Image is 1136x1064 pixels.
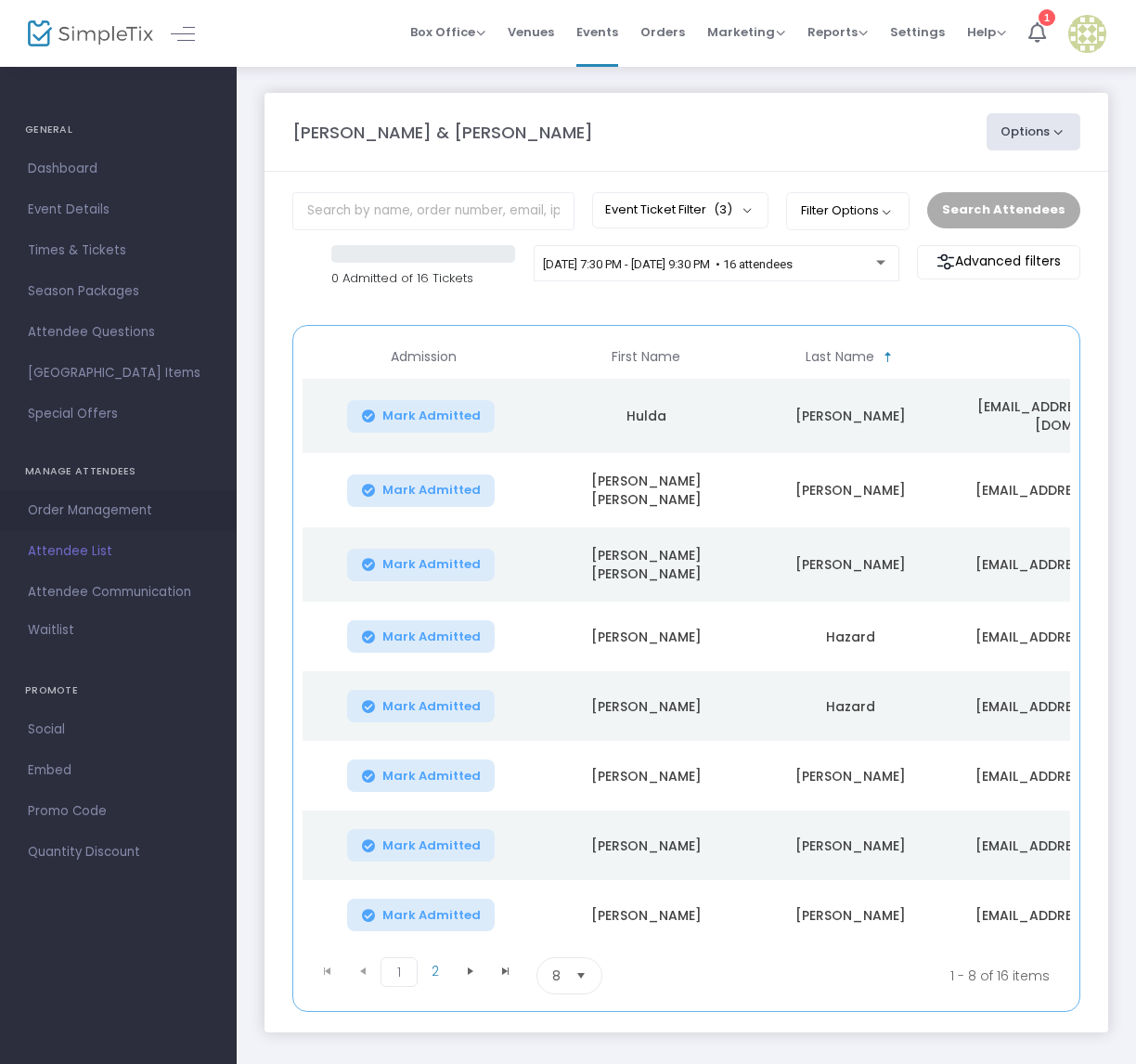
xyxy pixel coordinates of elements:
span: Last Name [806,349,874,365]
td: [PERSON_NAME] [544,811,748,880]
span: Season Packages [28,279,209,304]
td: [PERSON_NAME] [544,741,748,811]
span: Quantity Discount [28,840,209,864]
button: Mark Admitted [347,899,496,931]
span: Go to the last page [488,957,523,985]
span: Event Details [28,198,209,222]
td: Hazard [748,671,952,741]
span: Box Office [410,23,485,41]
button: Mark Admitted [347,620,496,653]
td: [PERSON_NAME] [544,602,748,671]
input: Search by name, order number, email, ip address [292,192,574,230]
td: [PERSON_NAME] [PERSON_NAME] [544,527,748,602]
td: [PERSON_NAME] [544,671,748,741]
button: Mark Admitted [347,400,496,433]
span: Waitlist [28,621,74,640]
span: Go to the next page [453,957,488,985]
span: Sortable [881,350,896,365]
span: Mark Admitted [382,699,481,714]
span: Attendee Questions [28,320,209,344]
span: Go to the next page [463,964,478,979]
span: [DATE] 7:30 PM - [DATE] 9:30 PM • 16 attendees [543,257,793,271]
h4: PROMOTE [25,672,212,709]
p: 0 Admitted of 16 Tickets [331,269,515,288]
td: Hulda [544,379,748,453]
m-panel-title: [PERSON_NAME] & [PERSON_NAME] [292,120,593,145]
td: [PERSON_NAME] [748,379,952,453]
span: Marketing [707,23,785,41]
span: Settings [890,8,945,56]
span: Mark Admitted [382,557,481,572]
span: Dashboard [28,157,209,181]
button: Options [987,113,1081,150]
span: (3) [714,202,732,217]
span: Mark Admitted [382,483,481,498]
span: Attendee List [28,539,209,564]
span: Mark Admitted [382,409,481,423]
span: Times & Tickets [28,239,209,263]
span: Orders [640,8,685,56]
span: Order Management [28,499,209,523]
div: 1 [1039,9,1055,26]
span: Promo Code [28,799,209,824]
td: [PERSON_NAME] [544,880,748,950]
span: Events [576,8,618,56]
div: Data table [303,335,1070,950]
span: Embed [28,759,209,783]
button: Mark Admitted [347,690,496,722]
td: [PERSON_NAME] [748,880,952,950]
button: Mark Admitted [347,549,496,581]
span: Page 2 [418,957,453,985]
span: Special Offers [28,402,209,426]
span: Go to the last page [498,964,513,979]
span: Social [28,718,209,742]
span: Venues [508,8,554,56]
span: Mark Admitted [382,908,481,923]
span: [GEOGRAPHIC_DATA] Items [28,361,209,385]
h4: MANAGE ATTENDEES [25,453,212,490]
span: 8 [552,967,561,985]
span: Help [967,23,1006,41]
button: Event Ticket Filter(3) [592,192,768,227]
td: Hazard [748,602,952,671]
td: [PERSON_NAME] [748,811,952,880]
button: Mark Admitted [347,829,496,862]
span: Reports [807,23,868,41]
span: Mark Admitted [382,838,481,853]
span: First Name [612,349,680,365]
kendo-pager-info: 1 - 8 of 16 items [786,957,1050,994]
td: [PERSON_NAME] [PERSON_NAME] [544,453,748,527]
button: Select [568,958,594,993]
button: Mark Admitted [347,474,496,507]
span: Attendee Communication [28,580,209,604]
td: [PERSON_NAME] [748,527,952,602]
td: [PERSON_NAME] [748,453,952,527]
button: Mark Admitted [347,759,496,792]
img: filter [936,253,955,271]
td: [PERSON_NAME] [748,741,952,811]
span: Page 1 [381,957,418,987]
span: Mark Admitted [382,629,481,644]
button: Filter Options [786,192,910,229]
span: Admission [391,349,457,365]
h4: GENERAL [25,111,212,149]
m-button: Advanced filters [917,245,1080,279]
span: Mark Admitted [382,769,481,784]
